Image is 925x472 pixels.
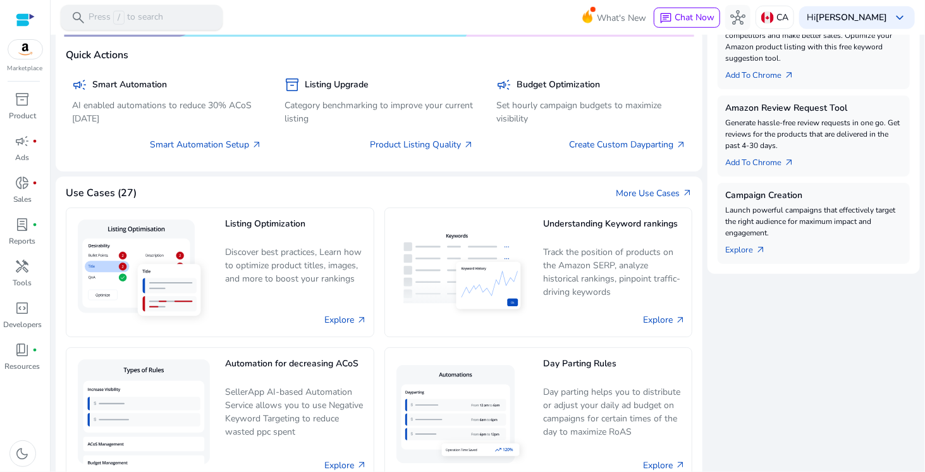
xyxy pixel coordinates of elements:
a: Add To Chrome [725,151,804,169]
span: fiber_manual_record [33,139,38,144]
span: book_4 [15,342,30,357]
span: code_blocks [15,301,30,316]
span: fiber_manual_record [33,347,38,352]
p: Set hourly campaign budgets to maximize visibility [497,99,687,125]
span: arrow_outward [357,460,367,470]
p: Day parting helps you to distribute or adjust your daily ad budget on campaigns for certain times... [543,385,685,439]
span: inventory_2 [285,77,300,92]
span: arrow_outward [682,188,692,198]
button: hub [725,5,750,30]
span: search [71,10,86,25]
span: What's New [597,7,646,29]
p: Category benchmarking to improve your current listing [285,99,474,125]
a: Explore [643,459,685,472]
span: arrow_outward [675,315,685,325]
span: lab_profile [15,217,30,232]
h5: Smart Automation [92,80,167,90]
p: Track the position of products on the Amazon SERP, analyze historical rankings, pinpoint traffic-... [543,245,685,299]
p: Launch powerful campaigns that effectively target the right audience for maximum impact and engag... [725,204,902,239]
h4: Use Cases (27) [66,187,137,199]
p: Developers [3,319,42,330]
span: hub [730,10,745,25]
span: campaign [15,134,30,149]
span: arrow_outward [784,158,794,168]
span: fiber_manual_record [33,222,38,227]
b: [PERSON_NAME] [816,11,887,23]
img: ca.svg [761,11,774,24]
img: Listing Optimization [73,214,215,330]
button: chatChat Now [654,8,720,28]
span: campaign [497,77,512,92]
h5: Day Parting Rules [543,359,685,381]
span: chat [659,12,672,25]
a: Explore [325,459,367,472]
h5: Campaign Creation [725,190,902,201]
p: Marketplace [8,64,43,73]
span: inventory_2 [15,92,30,107]
a: More Use Casesarrow_outward [616,187,692,200]
span: arrow_outward [675,460,685,470]
h5: Budget Optimization [517,80,601,90]
h5: Automation for decreasing ACoS [225,359,367,381]
span: / [113,11,125,25]
img: Day Parting Rules [391,360,534,469]
p: SellerApp AI-based Automation Service allows you to use Negative Keyword Targeting to reduce wast... [225,385,367,439]
span: Chat Now [675,11,714,23]
p: CA [776,6,788,28]
a: Explore [643,313,685,326]
span: arrow_outward [357,315,367,325]
span: arrow_outward [676,140,686,150]
span: arrow_outward [464,140,474,150]
span: fiber_manual_record [33,180,38,185]
span: arrow_outward [252,140,262,150]
span: arrow_outward [784,70,794,80]
a: Explorearrow_outward [725,239,776,256]
img: amazon.svg [8,40,42,59]
p: AI enabled automations to reduce 30% ACoS [DATE] [72,99,262,125]
h5: Amazon Review Request Tool [725,103,902,114]
a: Product Listing Quality [371,138,474,151]
p: Hi [807,13,887,22]
a: Smart Automation Setup [150,138,262,151]
p: Resources [5,361,40,372]
img: Understanding Keyword rankings [391,223,534,321]
p: Product [9,110,36,121]
h4: Quick Actions [66,49,128,61]
p: Ads [16,152,30,163]
p: Generate hassle-free review requests in one go. Get reviews for the products that are delivered i... [725,117,902,151]
p: Sales [13,194,32,205]
p: Press to search [89,11,163,25]
a: Explore [325,313,367,326]
h5: Understanding Keyword rankings [543,219,685,241]
span: arrow_outward [756,245,766,255]
span: handyman [15,259,30,274]
span: campaign [72,77,87,92]
span: dark_mode [15,446,30,461]
a: Create Custom Dayparting [569,138,686,151]
p: Reports [9,235,36,247]
span: keyboard_arrow_down [892,10,907,25]
h5: Listing Upgrade [305,80,369,90]
span: donut_small [15,175,30,190]
p: Discover best practices, Learn how to optimize product titles, images, and more to boost your ran... [225,245,367,299]
a: Add To Chrome [725,64,804,82]
p: Tools [13,277,32,289]
h5: Listing Optimization [225,219,367,241]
